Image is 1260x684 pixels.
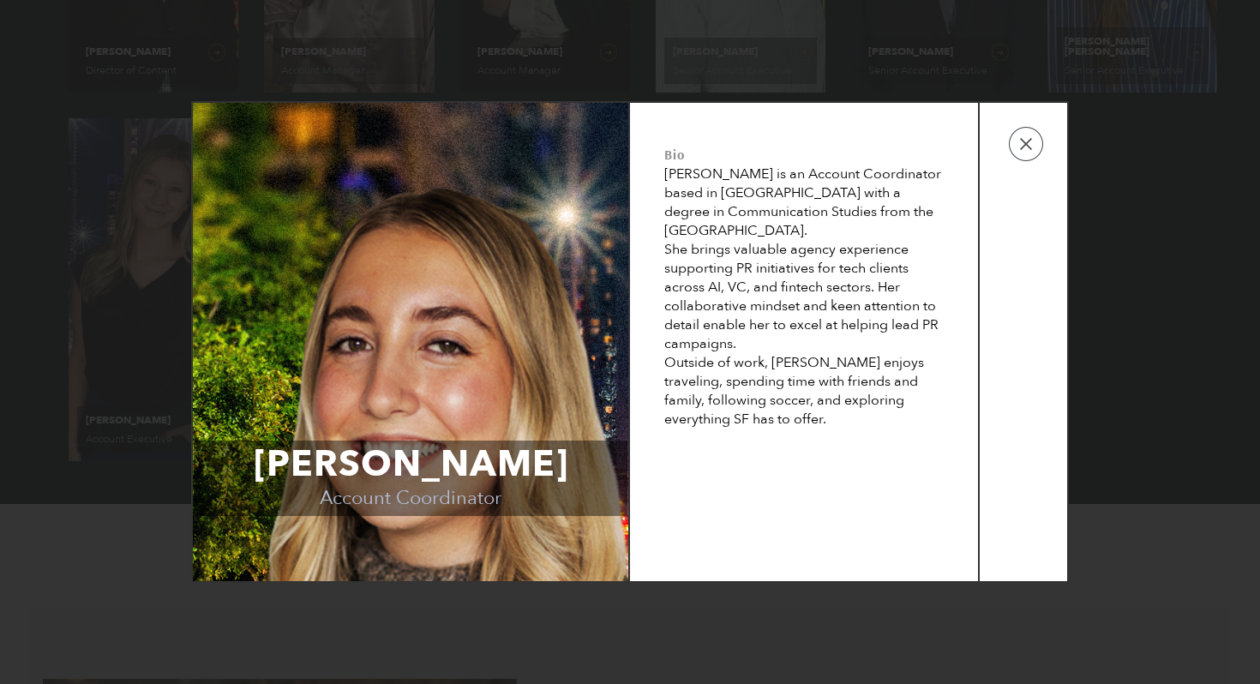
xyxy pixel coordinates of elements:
[1009,127,1043,161] button: Close
[664,165,944,240] div: [PERSON_NAME] is an Account Coordinator based in [GEOGRAPHIC_DATA] with a degree in Communication...
[664,146,685,163] mark: Bio
[664,240,944,353] div: She brings valuable agency experience supporting PR initiatives for tech clients across AI, VC, a...
[194,489,627,516] span: Account Coordinator
[664,353,944,429] div: Outside of work, [PERSON_NAME] enjoys traveling, spending time with friends and family, following...
[194,441,627,489] span: [PERSON_NAME]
